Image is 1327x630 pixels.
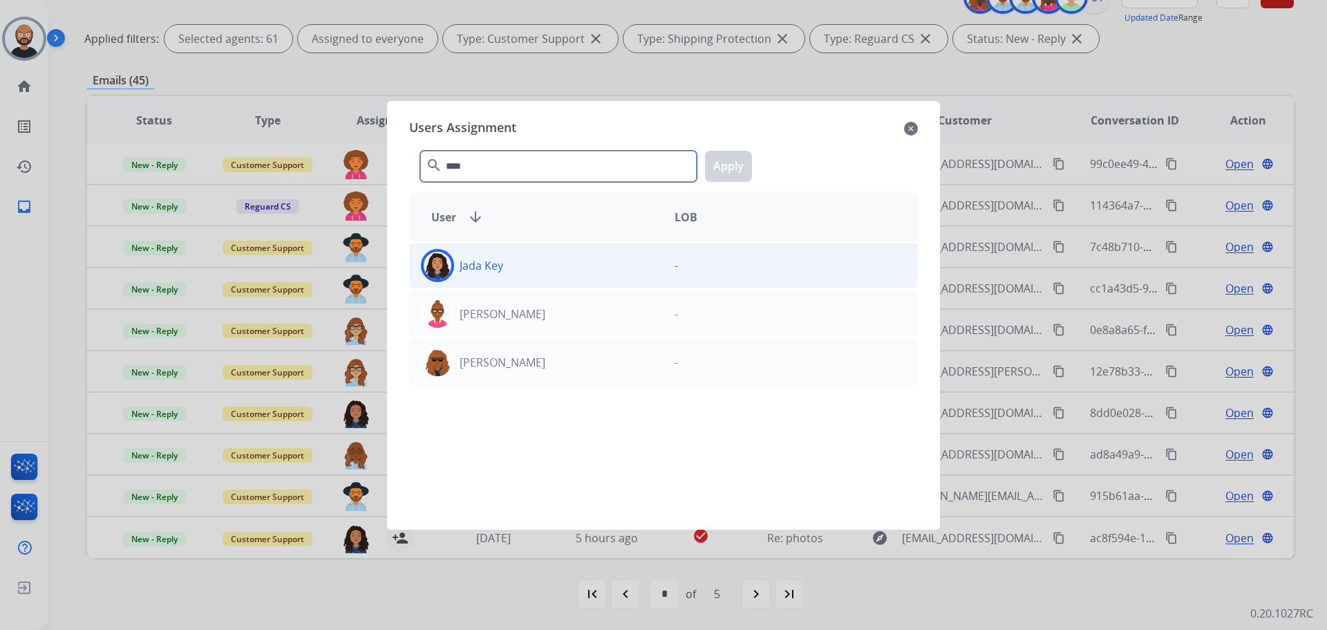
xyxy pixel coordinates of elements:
mat-icon: close [904,120,918,137]
mat-icon: search [426,157,442,174]
p: [PERSON_NAME] [460,354,545,371]
mat-icon: arrow_downward [467,209,484,225]
p: - [675,306,678,322]
p: [PERSON_NAME] [460,306,545,322]
p: - [675,354,678,371]
button: Apply [705,151,752,182]
div: User [420,209,663,225]
span: Users Assignment [409,118,516,140]
span: LOB [675,209,697,225]
p: - [675,257,678,274]
p: Jada Key [460,257,503,274]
